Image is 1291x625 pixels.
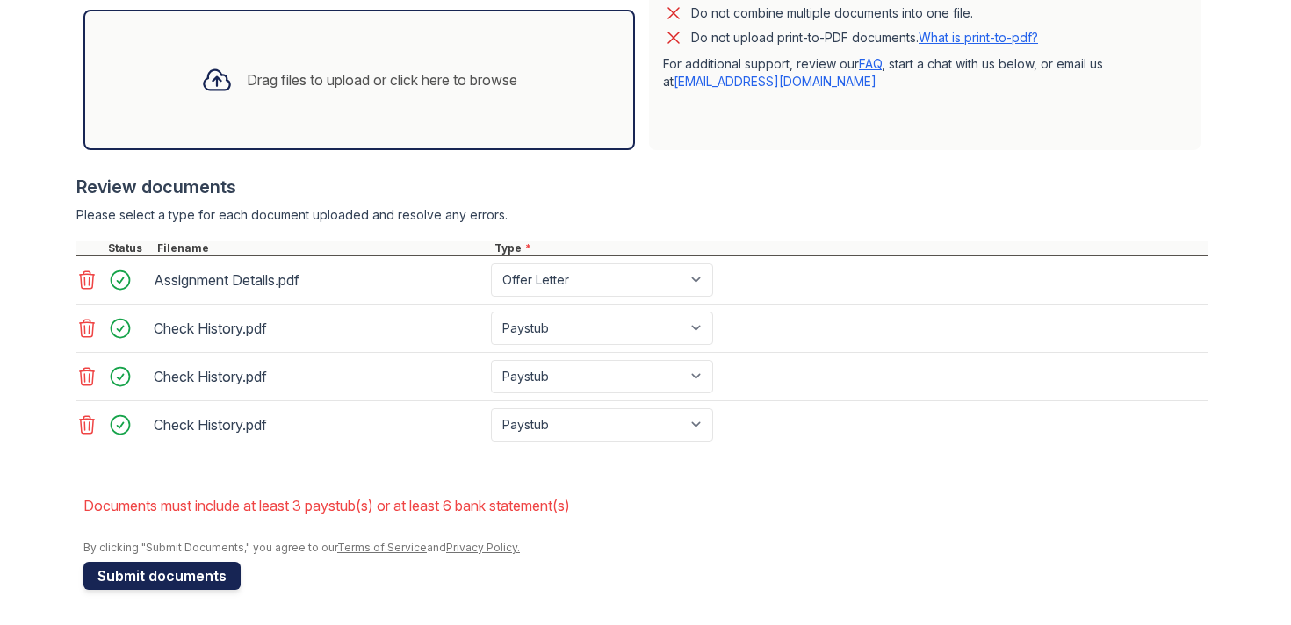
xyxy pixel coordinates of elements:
[154,363,484,391] div: Check History.pdf
[83,541,1208,555] div: By clicking "Submit Documents," you agree to our and
[247,69,517,90] div: Drag files to upload or click here to browse
[105,241,154,255] div: Status
[446,541,520,554] a: Privacy Policy.
[663,55,1186,90] p: For additional support, review our , start a chat with us below, or email us at
[76,175,1208,199] div: Review documents
[674,74,876,89] a: [EMAIL_ADDRESS][DOMAIN_NAME]
[691,29,1038,47] p: Do not upload print-to-PDF documents.
[154,314,484,342] div: Check History.pdf
[83,488,1208,523] li: Documents must include at least 3 paystub(s) or at least 6 bank statement(s)
[154,411,484,439] div: Check History.pdf
[491,241,1208,255] div: Type
[83,562,241,590] button: Submit documents
[859,56,882,71] a: FAQ
[691,3,973,24] div: Do not combine multiple documents into one file.
[154,241,491,255] div: Filename
[76,206,1208,224] div: Please select a type for each document uploaded and resolve any errors.
[337,541,427,554] a: Terms of Service
[919,30,1038,45] a: What is print-to-pdf?
[154,266,484,294] div: Assignment Details.pdf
